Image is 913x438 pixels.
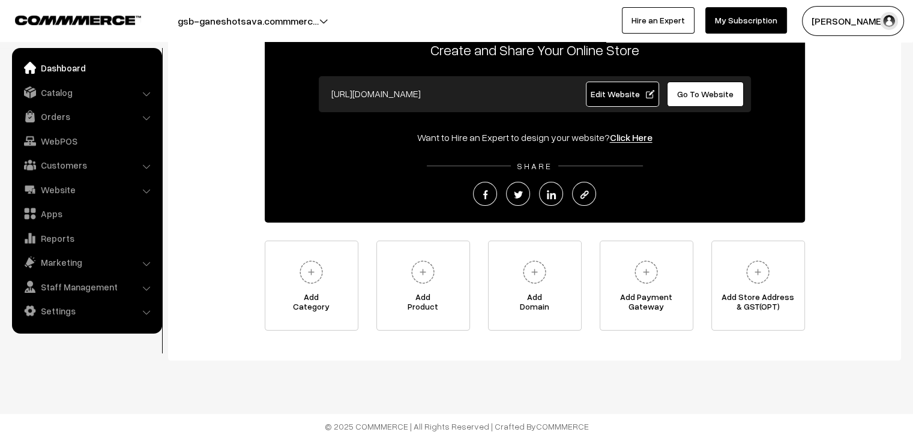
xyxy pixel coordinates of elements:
[489,292,581,316] span: Add Domain
[406,256,439,289] img: plus.svg
[712,292,804,316] span: Add Store Address & GST(OPT)
[15,276,158,298] a: Staff Management
[376,241,470,331] a: AddProduct
[741,256,774,289] img: plus.svg
[15,300,158,322] a: Settings
[802,6,904,36] button: [PERSON_NAME]
[265,130,805,145] div: Want to Hire an Expert to design your website?
[15,179,158,200] a: Website
[136,6,361,36] button: gsb-ganeshotsava.commmerc…
[511,161,558,171] span: SHARE
[705,7,787,34] a: My Subscription
[15,130,158,152] a: WebPOS
[590,89,654,99] span: Edit Website
[711,241,805,331] a: Add Store Address& GST(OPT)
[15,203,158,224] a: Apps
[15,251,158,273] a: Marketing
[15,57,158,79] a: Dashboard
[536,421,589,431] a: COMMMERCE
[518,256,551,289] img: plus.svg
[610,131,652,143] a: Click Here
[265,292,358,316] span: Add Category
[265,39,805,61] p: Create and Share Your Online Store
[15,16,141,25] img: COMMMERCE
[600,241,693,331] a: Add PaymentGateway
[630,256,663,289] img: plus.svg
[295,256,328,289] img: plus.svg
[622,7,695,34] a: Hire an Expert
[488,241,582,331] a: AddDomain
[600,292,693,316] span: Add Payment Gateway
[586,82,659,107] a: Edit Website
[15,154,158,176] a: Customers
[667,82,744,107] a: Go To Website
[15,12,120,26] a: COMMMERCE
[15,82,158,103] a: Catalog
[880,12,898,30] img: user
[265,241,358,331] a: AddCategory
[15,106,158,127] a: Orders
[677,89,734,99] span: Go To Website
[15,227,158,249] a: Reports
[377,292,469,316] span: Add Product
